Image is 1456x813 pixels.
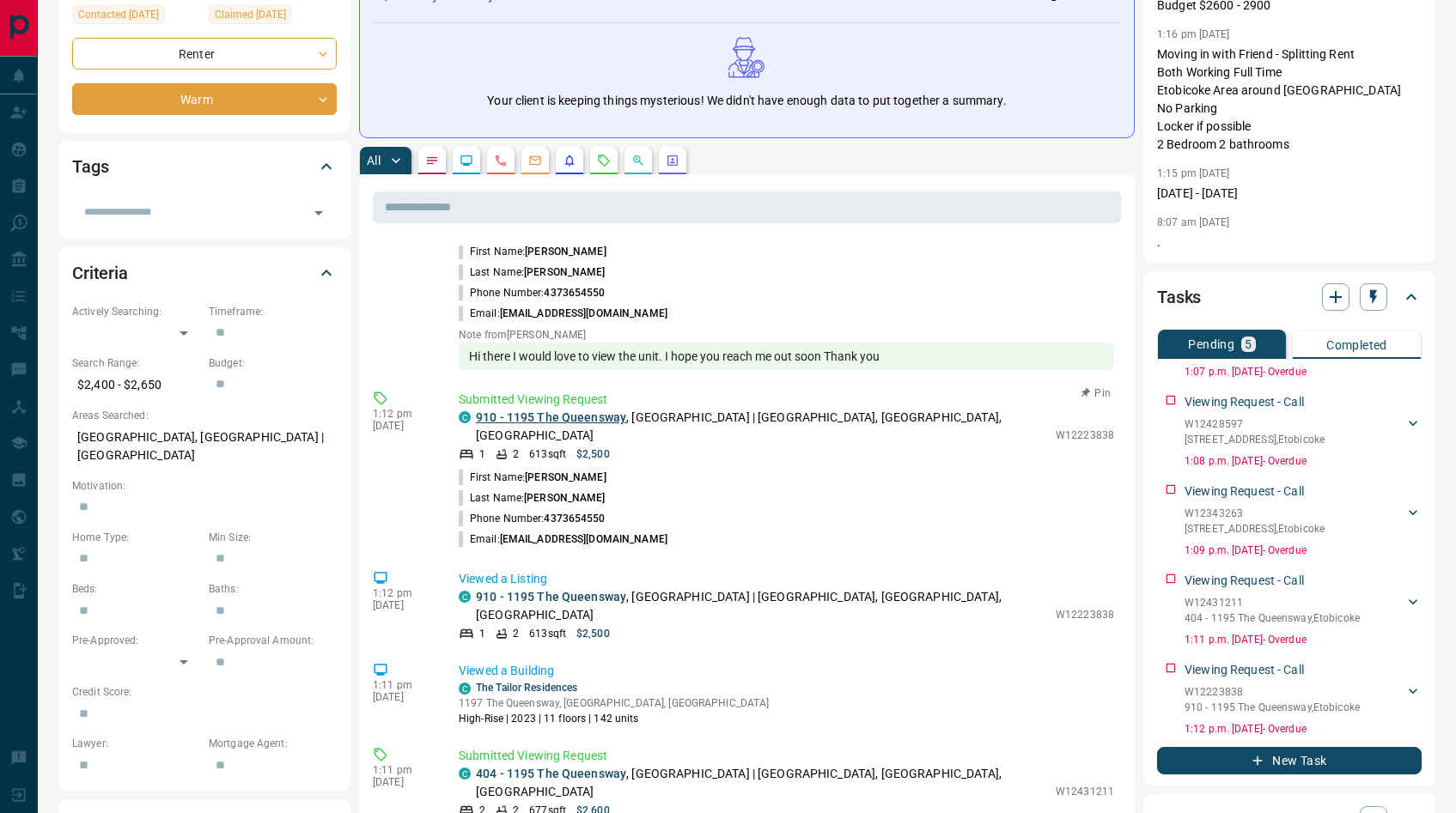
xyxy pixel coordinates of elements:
p: W12431211 [1056,784,1114,799]
p: Motivation: [72,478,337,494]
p: Submitted Viewing Request [459,391,1114,409]
p: $2,500 [576,446,610,462]
div: Hi there I would love to view the unit. I hope you reach me out soon Thank you [459,343,1114,370]
div: condos.ca [459,411,471,423]
div: Tags [72,146,337,187]
div: Renter [72,38,337,70]
a: 404 - 1195 The Queensway [476,767,626,780]
svg: Lead Browsing Activity [460,154,473,167]
span: [EMAIL_ADDRESS][DOMAIN_NAME] [500,307,667,319]
p: 1:08 p.m. [DATE] - Overdue [1185,453,1422,469]
p: 404 - 1195 The Queensway , Etobicoke [1185,610,1360,626]
p: Viewing Request - Call [1185,393,1304,411]
p: Areas Searched: [72,408,337,423]
p: Pre-Approved: [72,633,200,648]
p: , [GEOGRAPHIC_DATA] | [GEOGRAPHIC_DATA], [GEOGRAPHIC_DATA], [GEOGRAPHIC_DATA] [476,765,1047,801]
h2: Tasks [1157,283,1201,311]
h2: Criteria [72,259,128,287]
p: High-Rise | 2023 | 11 floors | 142 units [459,711,769,726]
svg: Agent Actions [666,154,679,167]
p: [DATE] [373,599,433,611]
p: W12223838 [1185,684,1360,700]
svg: Emails [528,154,542,167]
p: [DATE] [373,776,433,788]
span: Contacted [DATE] [78,6,159,23]
p: 1:11 pm [373,764,433,776]
p: [DATE] [373,420,433,432]
p: Submitted Viewing Request [459,747,1114,765]
p: 1:12 pm [373,408,433,420]
p: Timeframe: [209,304,337,319]
span: 4373654550 [544,287,605,299]
svg: Calls [494,154,508,167]
div: W12343263[STREET_ADDRESS],Etobicoke [1185,502,1422,540]
p: . [1157,234,1422,252]
p: [DATE] - [DATE] [1157,185,1422,203]
p: Last Name: [459,490,606,506]
div: W12431211404 - 1195 The Queensway,Etobicoke [1185,592,1422,629]
p: Min Size: [209,530,337,545]
p: 1:11 pm [373,679,433,691]
p: Phone Number: [459,511,606,526]
p: [DATE] [373,691,433,703]
p: Beds: [72,581,200,597]
p: 613 sqft [529,446,566,462]
p: 1:12 pm [373,587,433,599]
p: 613 sqft [529,626,566,641]
span: [EMAIL_ADDRESS][DOMAIN_NAME] [500,533,667,545]
span: [PERSON_NAME] [524,266,605,278]
p: 1:16 pm [DATE] [1157,28,1230,40]
svg: Opportunities [631,154,645,167]
p: Viewing Request - Call [1185,572,1304,590]
p: 1:11 p.m. [DATE] - Overdue [1185,632,1422,647]
p: , [GEOGRAPHIC_DATA] | [GEOGRAPHIC_DATA], [GEOGRAPHIC_DATA], [GEOGRAPHIC_DATA] [476,588,1047,624]
svg: Listing Alerts [563,154,576,167]
p: 1:07 p.m. [DATE] - Overdue [1185,364,1422,379]
p: [GEOGRAPHIC_DATA], [GEOGRAPHIC_DATA] | [GEOGRAPHIC_DATA] [72,423,337,470]
p: $2,500 [576,626,610,641]
div: Tue Oct 22 2024 [72,5,200,29]
svg: Notes [425,154,439,167]
p: Viewed a Building [459,662,1114,680]
p: Last Name: [459,264,606,280]
div: Tasks [1157,276,1422,318]
div: Warm [72,83,337,115]
p: Search Range: [72,355,200,371]
p: Completed [1326,339,1387,351]
button: New Task [1157,747,1422,774]
div: W12428597[STREET_ADDRESS],Etobicoke [1185,413,1422,451]
div: Thu Oct 09 2025 [209,5,337,29]
p: W12428597 [1185,416,1325,432]
p: Actively Searching: [72,304,200,319]
p: 8:07 am [DATE] [1157,216,1230,228]
p: 2 [513,626,519,641]
p: Note from [PERSON_NAME] [459,329,1114,341]
p: Credit Score: [72,684,337,700]
p: First Name: [459,244,606,259]
span: Claimed [DATE] [215,6,286,23]
div: condos.ca [459,767,471,780]
p: W12343263 [1185,506,1325,521]
span: [PERSON_NAME] [524,492,605,504]
p: Moving in with Friend - Splitting Rent Both Working Full Time Etobicoke Area around [GEOGRAPHIC_D... [1157,46,1422,154]
span: [PERSON_NAME] [525,471,606,483]
p: W12223838 [1056,428,1114,443]
p: Viewing Request - Call [1185,482,1304,501]
h2: Tags [72,153,108,180]
p: 1:15 pm [DATE] [1157,167,1230,179]
p: All [367,155,381,167]
p: 2 [513,446,519,462]
p: First Name: [459,470,606,485]
p: [STREET_ADDRESS] , Etobicoke [1185,521,1325,537]
div: Criteria [72,252,337,294]
p: [STREET_ADDRESS] , Etobicoke [1185,432,1325,447]
div: condos.ca [459,683,471,695]
p: 1:09 p.m. [DATE] - Overdue [1185,543,1422,558]
span: 4373654550 [544,513,605,525]
p: Viewed a Listing [459,570,1114,588]
p: Email: [459,306,667,321]
p: 1 [479,626,485,641]
p: 1 [479,446,485,462]
div: W12223838910 - 1195 The Queensway,Etobicoke [1185,681,1422,719]
p: 910 - 1195 The Queensway , Etobicoke [1185,700,1360,715]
